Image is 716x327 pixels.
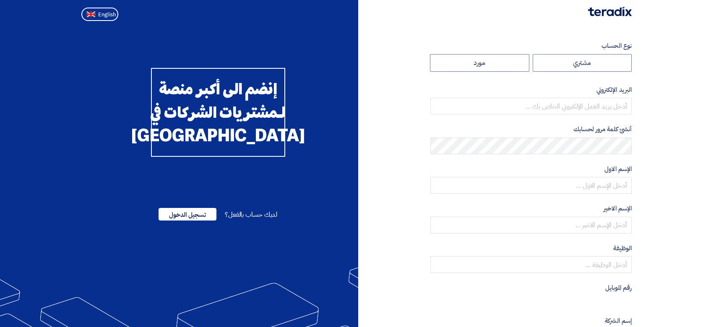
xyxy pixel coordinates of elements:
a: تسجيل الدخول [159,210,216,220]
label: البريد الإلكتروني [430,85,632,95]
label: رقم الموبايل [430,283,632,293]
div: إنضم الى أكبر منصة لـمشتريات الشركات في [GEOGRAPHIC_DATA] [151,68,285,157]
span: لديك حساب بالفعل؟ [225,210,277,220]
img: Teradix logo [588,7,632,16]
label: الوظيفة [430,244,632,253]
img: en-US.png [86,11,96,18]
button: English [81,8,118,21]
input: أدخل بريد العمل الإلكتروني الخاص بك ... [430,98,632,114]
label: نوع الحساب [430,41,632,51]
input: أدخل الوظيفة ... [430,256,632,273]
label: مورد [430,54,529,72]
label: الإسم الاول [430,164,632,174]
label: مشتري [533,54,632,72]
label: الإسم الاخير [430,204,632,213]
label: أنشئ كلمة مرور لحسابك [430,125,632,134]
input: أدخل الإسم الاخير ... [430,217,632,234]
span: English [98,12,116,18]
label: إسم الشركة [430,316,632,326]
input: أدخل الإسم الاول ... [430,177,632,194]
span: تسجيل الدخول [159,208,216,221]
